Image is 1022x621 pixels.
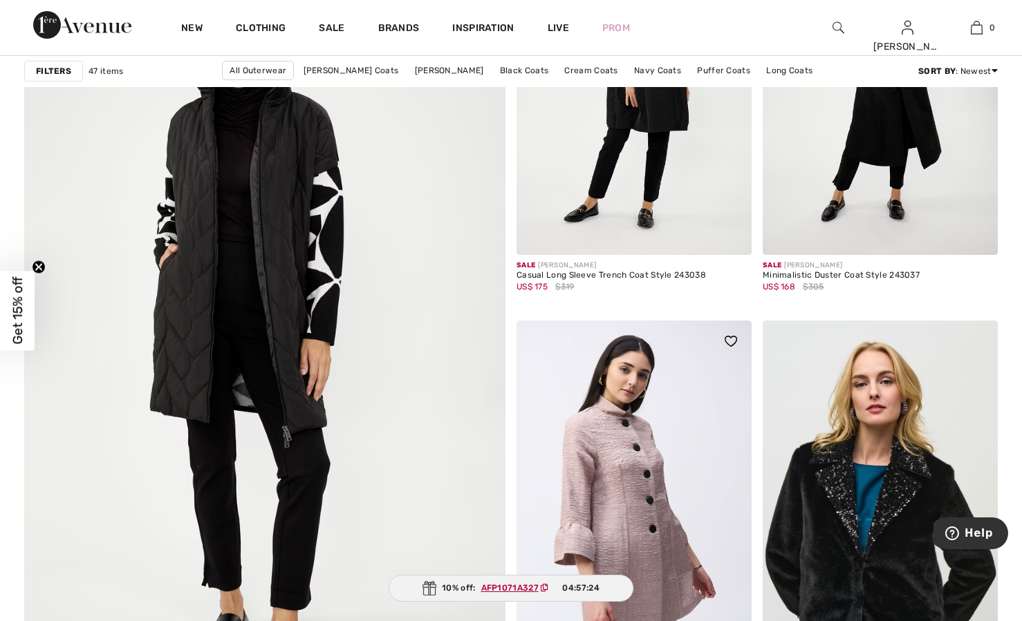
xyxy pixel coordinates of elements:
[32,260,46,274] button: Close teaser
[408,61,491,79] a: [PERSON_NAME]
[236,22,286,37] a: Clothing
[481,583,539,593] ins: AFP1071A327
[422,581,436,595] img: Gift.svg
[452,22,514,37] span: Inspiration
[602,21,630,35] a: Prom
[222,61,294,80] a: All Outerwear
[759,61,819,79] a: Long Coats
[933,517,1008,552] iframe: Opens a widget where you can find more information
[89,65,123,77] span: 47 items
[833,19,844,36] img: search the website
[690,61,757,79] a: Puffer Coats
[555,280,574,293] span: $319
[763,261,781,269] span: Sale
[493,61,555,79] a: Black Coats
[763,260,920,271] div: [PERSON_NAME]
[33,11,131,39] img: 1ère Avenue
[763,282,795,292] span: US$ 168
[36,65,71,77] strong: Filters
[918,66,956,76] strong: Sort By
[873,39,941,54] div: [PERSON_NAME]
[10,277,26,345] span: Get 15% off
[902,19,913,36] img: My Info
[319,22,344,37] a: Sale
[557,61,624,79] a: Cream Coats
[562,582,599,594] span: 04:57:24
[971,19,983,36] img: My Bag
[918,65,998,77] div: : Newest
[517,282,548,292] span: US$ 175
[517,271,706,280] div: Casual Long Sleeve Trench Coat Style 243038
[627,61,688,79] a: Navy Coats
[389,575,633,602] div: 10% off:
[725,336,737,347] img: heart_black_full.svg
[990,21,995,34] span: 0
[378,22,420,37] a: Brands
[548,21,569,35] a: Live
[763,271,920,280] div: Minimalistic Duster Coat Style 243037
[181,22,203,37] a: New
[902,21,913,34] a: Sign In
[297,61,406,79] a: [PERSON_NAME] Coats
[517,260,706,271] div: [PERSON_NAME]
[942,19,1010,36] a: 0
[517,261,535,269] span: Sale
[803,280,824,293] span: $305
